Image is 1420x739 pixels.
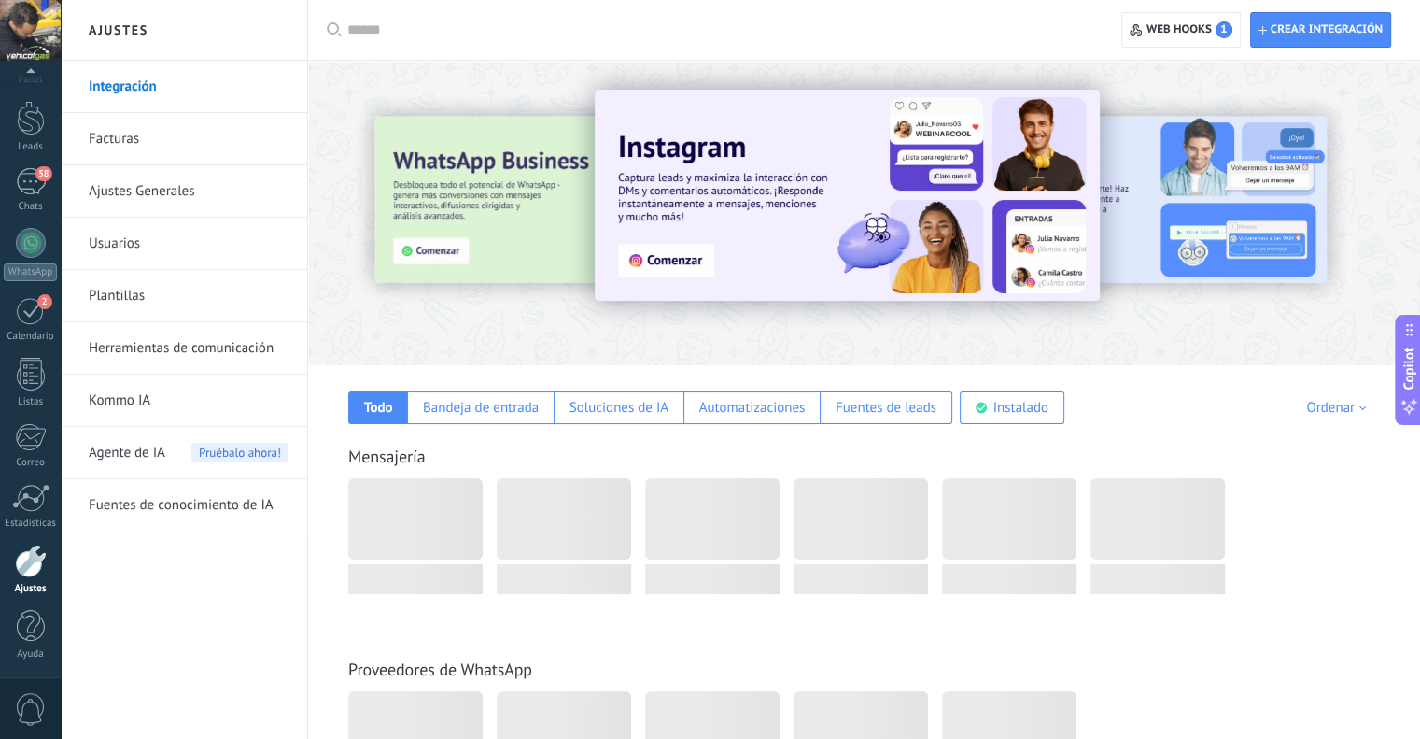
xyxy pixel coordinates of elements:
div: Estadísticas [4,518,58,530]
a: Herramientas de comunicación [89,322,288,375]
a: Usuarios [89,218,288,270]
span: Pruébalo ahora! [191,443,288,462]
li: Kommo IA [61,375,307,427]
a: Fuentes de conocimiento de IA [89,479,288,532]
button: Crear integración [1250,12,1391,48]
a: Ajustes Generales [89,165,288,218]
li: Plantillas [61,270,307,322]
div: Instalado [993,399,1048,417]
li: Agente de IA [61,427,307,479]
div: Ajustes [4,583,58,595]
div: WhatsApp [4,263,57,281]
div: Listas [4,396,58,408]
div: Soluciones de IA [569,399,668,417]
a: Agente de IAPruébalo ahora! [89,427,288,479]
div: Ayuda [4,648,58,661]
span: 58 [35,166,51,181]
li: Herramientas de comunicación [61,322,307,375]
li: Ajustes Generales [61,165,307,218]
div: Correo [4,457,58,469]
div: Fuentes de leads [836,399,936,417]
img: Slide 1 [595,90,1100,301]
span: Agente de IA [89,427,165,479]
a: Plantillas [89,270,288,322]
span: 2 [37,294,52,309]
a: Integración [89,61,288,113]
span: Copilot [1399,347,1418,390]
span: Crear integración [1271,22,1383,37]
div: Automatizaciones [699,399,806,417]
a: Kommo IA [89,375,288,427]
a: Proveedores de WhatsApp [348,659,532,680]
span: Web hooks [1146,21,1232,38]
div: Todo [364,399,393,417]
button: Web hooks1 [1121,12,1240,48]
div: Bandeja de entrada [423,399,539,417]
a: Facturas [89,113,288,165]
div: Calendario [4,331,58,343]
a: Mensajería [348,446,426,467]
li: Integración [61,61,307,113]
img: Slide 3 [374,117,772,283]
li: Fuentes de conocimiento de IA [61,479,307,531]
li: Facturas [61,113,307,165]
div: Chats [4,201,58,213]
img: Slide 2 [929,117,1327,283]
li: Usuarios [61,218,307,270]
div: Leads [4,141,58,153]
div: Ordenar [1306,399,1372,417]
span: 1 [1216,21,1232,38]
